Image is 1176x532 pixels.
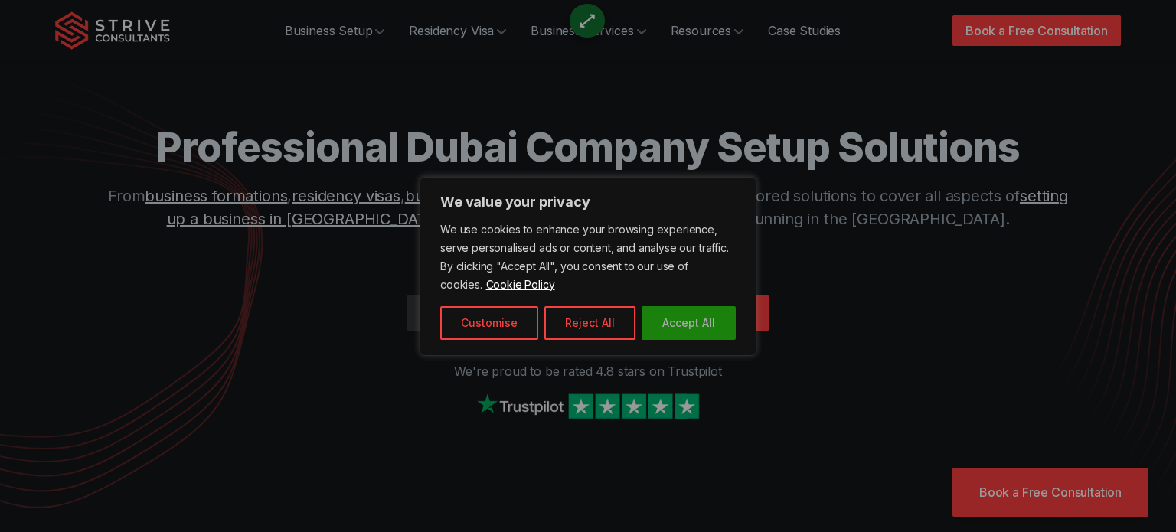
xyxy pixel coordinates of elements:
[420,177,756,356] div: We value your privacy
[485,277,556,292] a: Cookie Policy
[440,193,736,211] p: We value your privacy
[642,306,736,340] button: Accept All
[544,306,635,340] button: Reject All
[440,306,538,340] button: Customise
[440,220,736,294] p: We use cookies to enhance your browsing experience, serve personalised ads or content, and analys...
